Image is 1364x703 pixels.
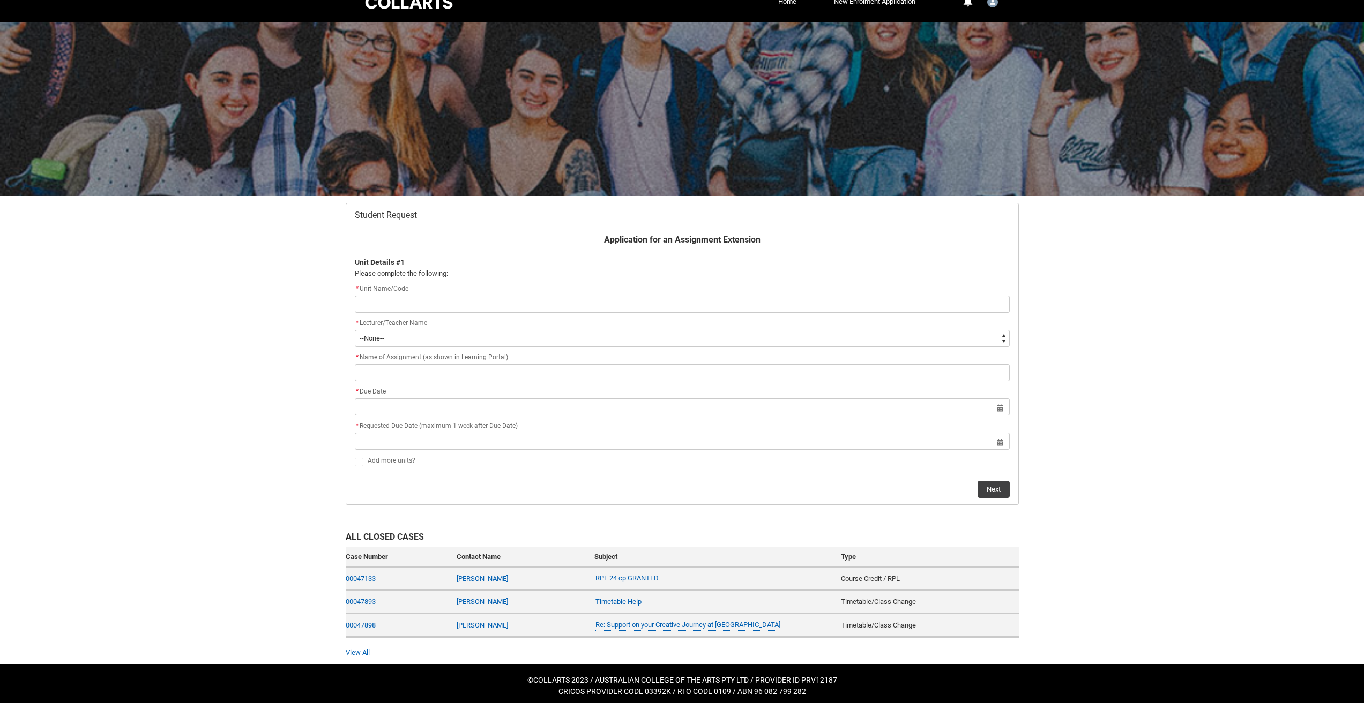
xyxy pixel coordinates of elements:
button: Next [978,481,1010,498]
a: 00047133 [346,575,376,583]
span: Course Credit / RPL [841,575,900,583]
a: [PERSON_NAME] [457,621,508,629]
span: Name of Assignment (as shown in Learning Portal) [355,353,508,361]
span: Unit Name/Code [355,285,408,292]
span: Add more units? [368,457,415,464]
abbr: required [356,319,359,327]
h2: All Closed Cases [346,531,1019,547]
a: RPL 24 cp GRANTED [595,573,659,584]
a: 00047893 [346,598,376,606]
abbr: required [356,422,359,429]
th: Contact Name [452,547,590,568]
a: View All Cases [346,648,370,656]
p: Please complete the following: [355,268,1010,279]
a: Re: Support on your Creative Journey at [GEOGRAPHIC_DATA] [595,619,780,631]
th: Type [837,547,1019,568]
th: Case Number [346,547,453,568]
a: [PERSON_NAME] [457,598,508,606]
a: [PERSON_NAME] [457,575,508,583]
span: Student Request [355,210,417,221]
a: Timetable Help [595,596,642,608]
abbr: required [356,388,359,395]
span: Timetable/Class Change [841,598,916,606]
b: Application for an Assignment Extension [604,235,761,245]
span: Due Date [355,388,386,395]
span: Lecturer/Teacher Name [360,319,427,327]
span: Requested Due Date (maximum 1 week after Due Date) [355,422,518,429]
abbr: required [356,353,359,361]
th: Subject [590,547,836,568]
b: Unit Details #1 [355,258,405,267]
abbr: required [356,285,359,292]
a: 00047898 [346,621,376,629]
span: Timetable/Class Change [841,621,916,629]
